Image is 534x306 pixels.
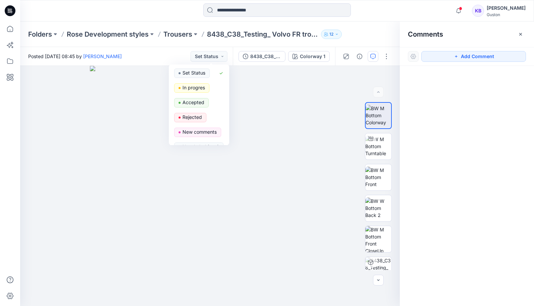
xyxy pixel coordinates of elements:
[250,53,281,60] div: 8438_C38_Testing_ Volvo FR trousers Women
[288,51,330,62] button: Colorway 1
[182,113,202,122] p: Rejected
[421,51,526,62] button: Add Comment
[67,30,149,39] a: Rose Development styles
[28,53,122,60] span: Posted [DATE] 08:45 by
[487,12,526,17] div: Guston
[365,198,391,219] img: BW W Bottom Back 2
[182,98,204,107] p: Accepted
[365,257,391,283] img: 8438_C38_Testing_ Volvo FR trousers Women Colorway 1
[365,226,391,252] img: BW M Bottom Front CloseUp
[487,4,526,12] div: [PERSON_NAME]
[238,51,285,62] button: 8438_C38_Testing_ Volvo FR trousers Women
[321,30,342,39] button: 12
[207,30,318,39] p: 8438_C38_Testing_ Volvo FR trousers Women
[83,53,122,59] a: [PERSON_NAME]
[472,5,484,17] div: KB
[90,66,330,306] img: eyJhbGciOiJIUzI1NiIsImtpZCI6IjAiLCJzbHQiOiJzZXMiLCJ0eXAiOiJKV1QifQ.eyJkYXRhIjp7InR5cGUiOiJzdG9yYW...
[329,31,333,38] p: 12
[163,30,192,39] a: Trousers
[365,167,391,188] img: BW M Bottom Front
[354,51,365,62] button: Details
[408,30,443,38] h2: Comments
[300,53,325,60] div: Colorway 1
[182,128,217,136] p: New comments
[365,136,391,157] img: BW M Bottom Turntable
[182,83,205,92] p: In progres
[366,105,391,126] img: BW M Bottom Colorway
[182,69,205,77] p: Set Status
[182,142,219,151] p: New Label (test)
[28,30,52,39] a: Folders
